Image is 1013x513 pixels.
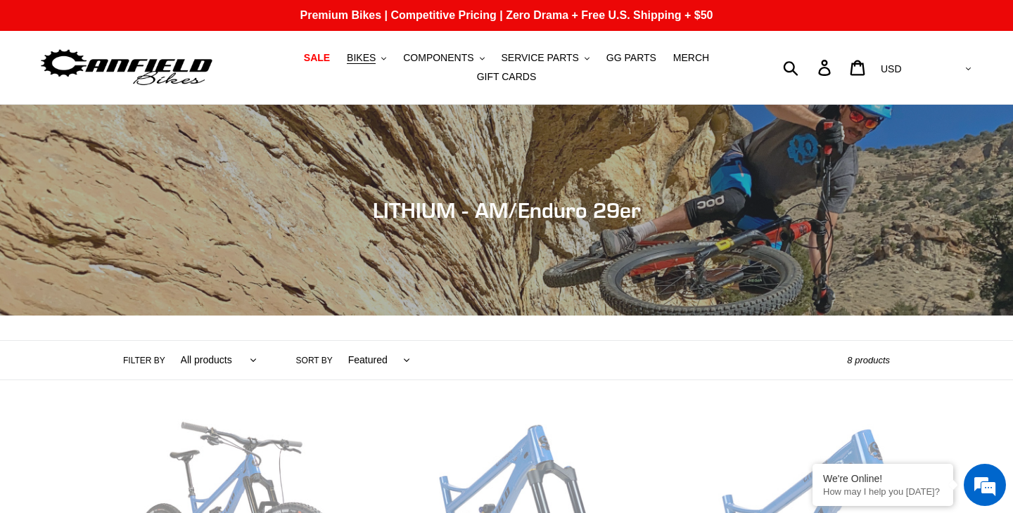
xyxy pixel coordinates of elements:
label: Filter by [123,354,165,367]
a: GG PARTS [599,48,663,67]
button: SERVICE PARTS [494,48,596,67]
span: LITHIUM - AM/Enduro 29er [373,197,641,223]
span: SERVICE PARTS [501,52,578,64]
span: MERCH [673,52,709,64]
button: BIKES [340,48,393,67]
a: SALE [297,48,337,67]
span: SALE [304,52,330,64]
span: GG PARTS [606,52,656,64]
div: We're Online! [823,473,943,484]
img: Canfield Bikes [39,46,215,90]
button: COMPONENTS [396,48,491,67]
p: How may I help you today? [823,486,943,497]
a: GIFT CARDS [470,67,544,86]
span: BIKES [347,52,376,64]
a: MERCH [666,48,716,67]
span: GIFT CARDS [477,71,537,83]
input: Search [791,52,827,83]
label: Sort by [296,354,333,367]
span: COMPONENTS [403,52,473,64]
span: 8 products [847,355,890,365]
